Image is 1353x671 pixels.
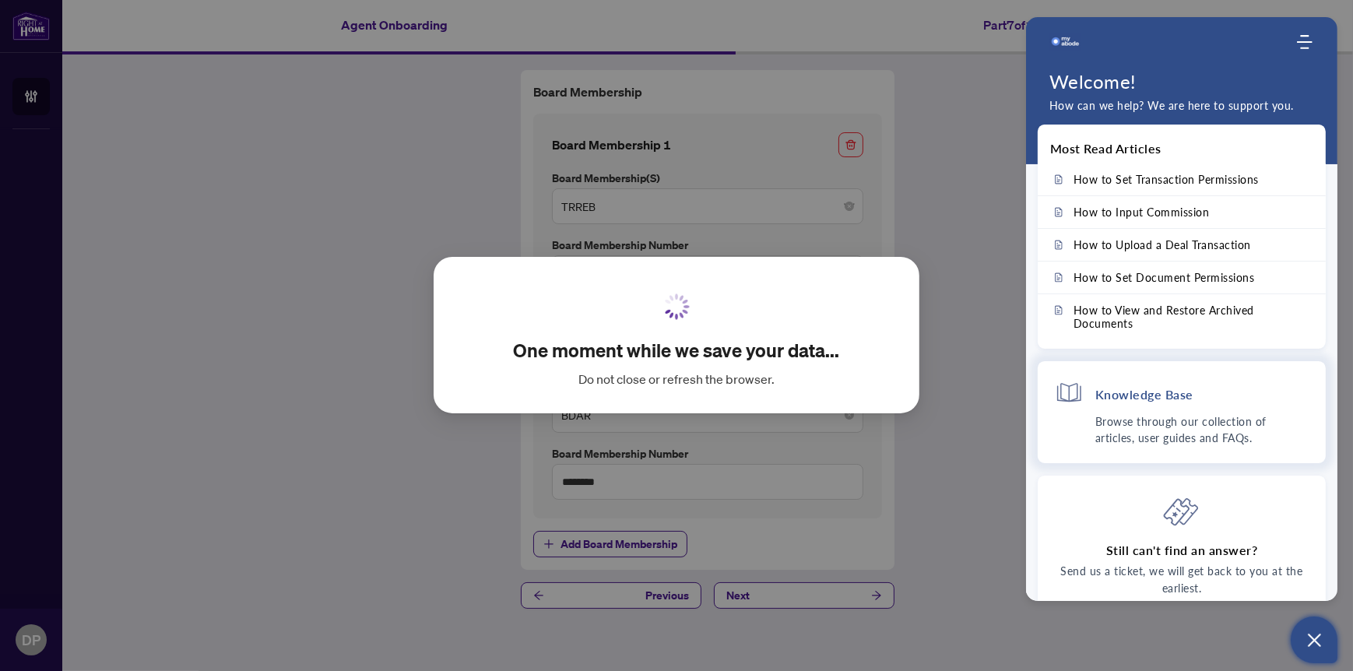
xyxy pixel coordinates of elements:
span: Company logo [1049,26,1081,58]
a: How to Input Commission [1038,196,1326,228]
button: Open asap [1291,617,1337,663]
div: Knowledge BaseBrowse through our collection of articles, user guides and FAQs. [1038,361,1326,463]
a: How to Upload a Deal Transaction [1038,229,1326,261]
span: How to Upload a Deal Transaction [1074,238,1251,251]
span: Do not close or refresh the browser. [578,369,775,388]
h1: Welcome! [1049,70,1314,93]
span: How to Set Document Permissions [1074,271,1255,284]
a: How to Set Document Permissions [1038,262,1326,293]
h2: One moment while we save your data... [514,338,840,363]
a: How to View and Restore Archived Documents [1038,294,1326,339]
img: Loading.. [652,282,701,332]
h4: Still can't find an answer? [1106,542,1258,559]
span: How to Set Transaction Permissions [1074,173,1259,186]
h4: Knowledge Base [1095,386,1193,402]
p: Browse through our collection of articles, user guides and FAQs. [1095,413,1309,446]
p: How can we help? We are here to support you. [1049,97,1314,114]
p: Send us a ticket, we will get back to you at the earliest. [1055,563,1309,597]
span: How to Input Commission [1074,206,1210,219]
div: Modules Menu [1295,34,1314,50]
span: How to View and Restore Archived Documents [1074,304,1309,330]
a: How to Set Transaction Permissions [1038,163,1326,195]
img: logo [1049,26,1081,58]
